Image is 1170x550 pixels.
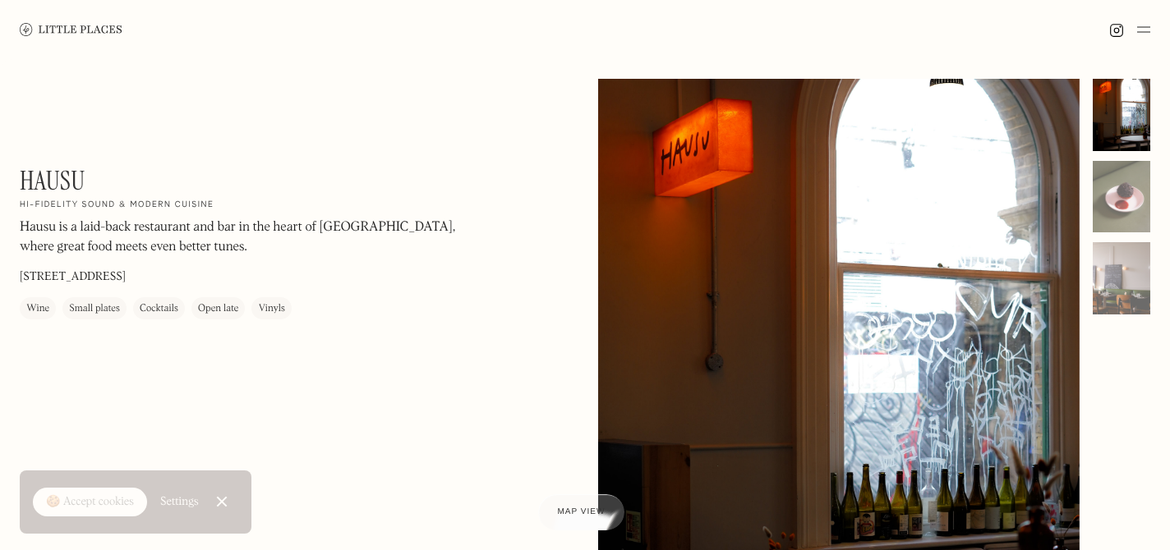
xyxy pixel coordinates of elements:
[160,484,199,520] a: Settings
[20,199,214,211] h2: Hi-fidelity sound & modern cuisine
[20,268,126,286] p: [STREET_ADDRESS]
[538,494,625,530] a: Map view
[20,165,85,196] h1: Hausu
[140,300,178,317] div: Cocktails
[46,494,134,511] div: 🍪 Accept cookies
[160,496,199,507] div: Settings
[26,300,49,317] div: Wine
[258,300,285,317] div: Vinyls
[33,488,147,517] a: 🍪 Accept cookies
[198,300,238,317] div: Open late
[205,485,238,518] a: Close Cookie Popup
[558,507,606,516] span: Map view
[20,218,463,257] p: Hausu is a laid-back restaurant and bar in the heart of [GEOGRAPHIC_DATA], where great food meets...
[221,502,222,502] div: Close Cookie Popup
[69,300,120,317] div: Small plates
